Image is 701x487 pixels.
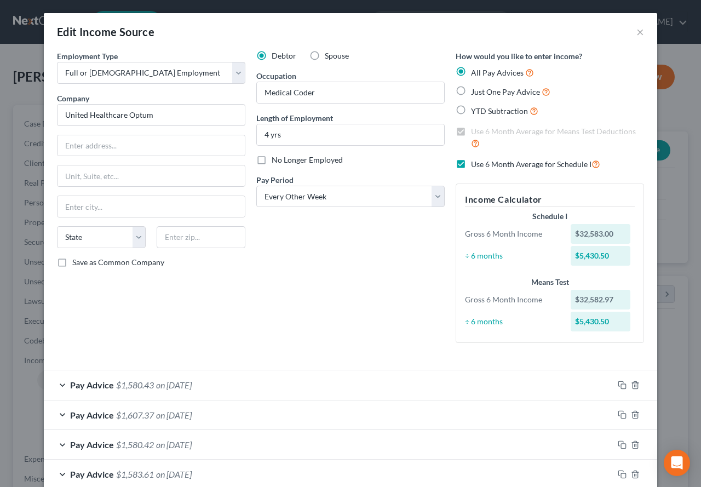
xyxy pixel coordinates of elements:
span: on [DATE] [156,410,192,420]
div: $32,582.97 [571,290,631,310]
span: Pay Period [256,175,294,185]
input: -- [257,82,444,103]
span: Use 6 Month Average for Schedule I [471,159,591,169]
div: Schedule I [465,211,635,222]
div: ÷ 6 months [459,250,565,261]
span: $1,580.43 [116,380,154,390]
input: ex: 2 years [257,124,444,145]
span: on [DATE] [156,469,192,479]
span: Use 6 Month Average for Means Test Deductions [471,127,636,136]
span: YTD Subtraction [471,106,528,116]
span: Spouse [325,51,349,60]
span: Pay Advice [70,469,114,479]
div: Open Intercom Messenger [664,450,690,476]
input: Search company by name... [57,104,245,126]
h5: Income Calculator [465,193,635,207]
span: Save as Common Company [72,257,164,267]
div: $5,430.50 [571,312,631,331]
div: Edit Income Source [57,24,154,39]
label: Length of Employment [256,112,333,124]
label: How would you like to enter income? [456,50,582,62]
input: Enter address... [58,135,245,156]
span: on [DATE] [156,380,192,390]
button: × [636,25,644,38]
span: Pay Advice [70,380,114,390]
span: on [DATE] [156,439,192,450]
div: $5,430.50 [571,246,631,266]
span: Employment Type [57,51,118,61]
span: $1,607.37 [116,410,154,420]
span: Pay Advice [70,410,114,420]
div: Gross 6 Month Income [459,228,565,239]
input: Enter zip... [157,226,245,248]
span: Debtor [272,51,296,60]
input: Unit, Suite, etc... [58,165,245,186]
div: $32,583.00 [571,224,631,244]
span: Company [57,94,89,103]
span: $1,580.42 [116,439,154,450]
input: Enter city... [58,196,245,217]
span: $1,583.61 [116,469,154,479]
div: Means Test [465,277,635,288]
label: Occupation [256,70,296,82]
span: Pay Advice [70,439,114,450]
span: No Longer Employed [272,155,343,164]
div: Gross 6 Month Income [459,294,565,305]
span: Just One Pay Advice [471,87,540,96]
div: ÷ 6 months [459,316,565,327]
span: All Pay Advices [471,68,524,77]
